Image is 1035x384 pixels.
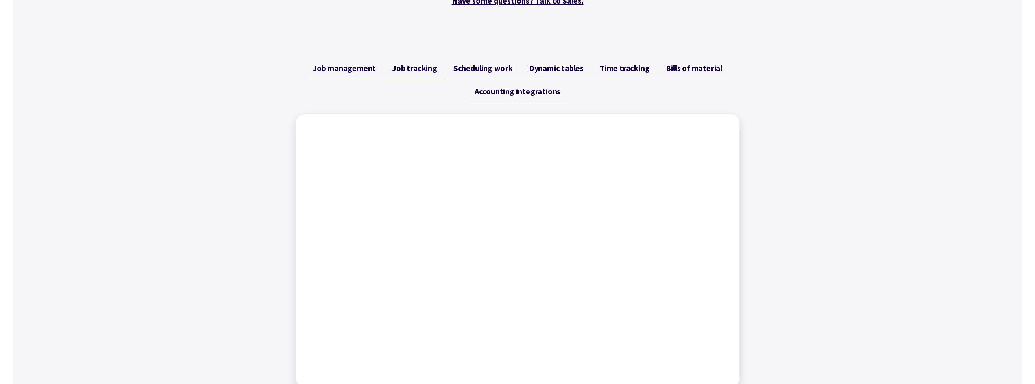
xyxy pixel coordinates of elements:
[313,63,376,73] span: Job management
[304,122,731,379] iframe: Factory - Tracking jobs using Workflow
[529,63,584,73] span: Dynamic tables
[392,63,437,73] span: Job tracking
[600,63,649,73] span: Time tracking
[475,87,560,96] span: Accounting integrations
[900,296,1035,384] iframe: Chat Widget
[453,63,513,73] span: Scheduling work
[666,63,722,73] span: Bills of material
